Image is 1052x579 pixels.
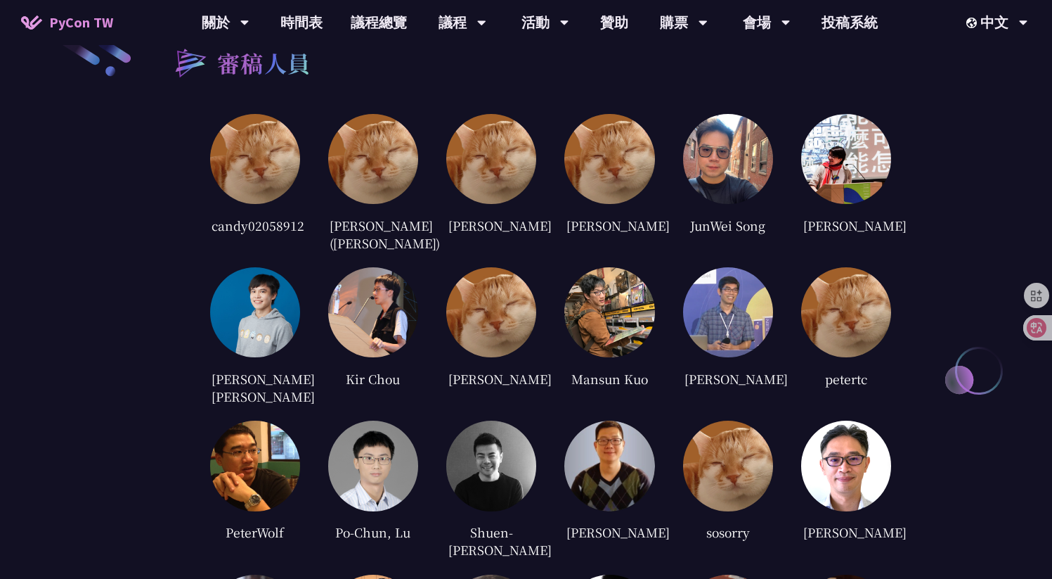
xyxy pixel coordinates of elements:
img: default.0dba411.jpg [446,114,536,204]
div: JunWei Song [683,215,773,236]
div: petertc [801,368,891,389]
img: 5b816cddee2d20b507d57779bce7e155.jpg [446,421,536,511]
img: default.0dba411.jpg [328,114,418,204]
div: [PERSON_NAME] [446,215,536,236]
img: fc8a005fc59e37cdaca7cf5c044539c8.jpg [210,421,300,511]
img: Home icon of PyCon TW 2025 [21,15,42,30]
div: [PERSON_NAME] [446,368,536,389]
img: 5ff9de8d57eb0523377aec5064268ffd.jpg [328,421,418,511]
img: default.0dba411.jpg [446,267,536,357]
div: [PERSON_NAME] [801,215,891,236]
div: PeterWolf [210,522,300,543]
div: candy02058912 [210,215,300,236]
img: ca361b68c0e016b2f2016b0cb8f298d8.jpg [683,267,773,357]
img: default.0dba411.jpg [564,114,654,204]
img: d0223f4f332c07bbc4eacc3daa0b50af.jpg [801,421,891,511]
img: 2fb25c4dbcc2424702df8acae420c189.jpg [564,421,654,511]
div: Shuen-[PERSON_NAME] [446,522,536,561]
img: heading-bullet [161,35,217,89]
img: default.0dba411.jpg [683,421,773,511]
div: sosorry [683,522,773,543]
div: Kir Chou [328,368,418,389]
div: [PERSON_NAME] [PERSON_NAME] [210,368,300,407]
a: PyCon TW [7,5,127,40]
span: PyCon TW [49,12,113,33]
div: [PERSON_NAME] [683,368,773,389]
img: default.0dba411.jpg [210,114,300,204]
img: default.0dba411.jpg [801,267,891,357]
div: [PERSON_NAME] [801,522,891,543]
div: Mansun Kuo [564,368,654,389]
img: 0ef73766d8c3fcb0619c82119e72b9bb.jpg [801,114,891,204]
div: Po-Chun, Lu [328,522,418,543]
img: 25c07452fc50a232619605b3e350791e.jpg [564,267,654,357]
img: 1422dbae1f7d1b7c846d16e7791cd687.jpg [328,267,418,357]
img: eb8f9b31a5f40fbc9a4405809e126c3f.jpg [210,267,300,357]
div: [PERSON_NAME] [564,215,654,236]
h2: 審稿人員 [217,46,311,79]
div: [PERSON_NAME] [564,522,654,543]
div: [PERSON_NAME] ([PERSON_NAME]) [328,215,418,253]
img: cc92e06fafd13445e6a1d6468371e89a.jpg [683,114,773,204]
img: Locale Icon [966,18,980,28]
